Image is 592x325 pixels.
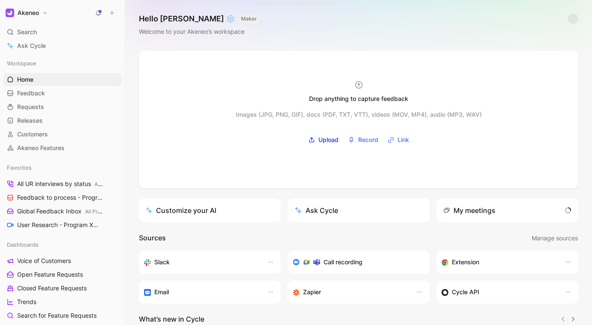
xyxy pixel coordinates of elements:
[7,240,38,249] span: Dashboards
[305,133,342,146] label: Upload
[17,75,33,84] span: Home
[3,205,121,218] a: Global Feedback InboxAll Product Areas
[303,287,321,297] h3: Zapier
[3,100,121,113] a: Requests
[139,314,204,324] h2: What’s new in Cycle
[3,7,50,19] button: AkeneoAkeneo
[309,94,408,104] div: Drop anything to capture feedback
[3,219,121,231] a: User Research - Program XPROGRAM X
[452,257,479,267] h3: Extension
[236,109,482,120] div: Images (JPG, PNG, GIF), docs (PDF, TXT, VTT), videos (MOV, MP4), audio (MP3, WAV)
[3,254,121,267] a: Voice of Customers
[17,180,104,189] span: All UR interviews by status
[443,205,495,216] div: My meetings
[17,284,87,292] span: Closed Feature Requests
[3,73,121,86] a: Home
[94,181,135,187] span: All Product Areas
[3,309,121,322] a: Search for Feature Requests
[293,257,418,267] div: Record & transcribe meetings from Zoom, Meet & Teams.
[345,133,381,146] button: Record
[288,198,430,222] button: Ask Cycle
[139,198,281,222] a: Customize your AI
[3,39,121,52] a: Ask Cycle
[324,257,362,267] h3: Call recording
[295,205,338,216] div: Ask Cycle
[17,41,46,51] span: Ask Cycle
[139,14,259,24] h1: Hello [PERSON_NAME] ❄️
[398,135,409,145] span: Link
[154,257,170,267] h3: Slack
[139,27,259,37] div: Welcome to your Akeneo’s workspace
[17,298,36,306] span: Trends
[385,133,412,146] button: Link
[3,87,121,100] a: Feedback
[7,163,32,172] span: Favorites
[3,161,121,174] div: Favorites
[17,27,37,37] span: Search
[358,135,378,145] span: Record
[146,205,216,216] div: Customize your AI
[18,9,39,17] h1: Akeneo
[17,207,103,216] span: Global Feedback Inbox
[239,15,259,23] button: MAKER
[7,59,36,68] span: Workspace
[17,221,103,230] span: User Research - Program X
[3,128,121,141] a: Customers
[3,142,121,154] a: Akeneo Features
[442,257,556,267] div: Capture feedback from anywhere on the web
[17,144,65,152] span: Akeneo Features
[3,57,121,70] div: Workspace
[154,287,169,297] h3: Email
[144,287,259,297] div: Forward emails to your feedback inbox
[17,257,71,265] span: Voice of Customers
[3,191,121,204] a: Feedback to process - Program X
[85,208,126,215] span: All Product Areas
[532,233,578,243] span: Manage sources
[17,311,97,320] span: Search for Feature Requests
[144,257,259,267] div: Sync your customers, send feedback and get updates in Slack
[531,233,578,244] button: Manage sources
[17,193,105,202] span: Feedback to process - Program X
[452,287,479,297] h3: Cycle API
[17,89,45,97] span: Feedback
[17,130,48,139] span: Customers
[3,26,121,38] div: Search
[293,287,407,297] div: Capture feedback from thousands of sources with Zapier (survey results, recordings, sheets, etc).
[6,9,14,17] img: Akeneo
[3,114,121,127] a: Releases
[17,116,43,125] span: Releases
[442,287,556,297] div: Sync customers & send feedback from custom sources. Get inspired by our favorite use case
[17,270,83,279] span: Open Feature Requests
[3,238,121,251] div: Dashboards
[3,268,121,281] a: Open Feature Requests
[3,295,121,308] a: Trends
[17,103,44,111] span: Requests
[139,233,166,244] h2: Sources
[3,282,121,295] a: Closed Feature Requests
[3,177,121,190] a: All UR interviews by statusAll Product Areas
